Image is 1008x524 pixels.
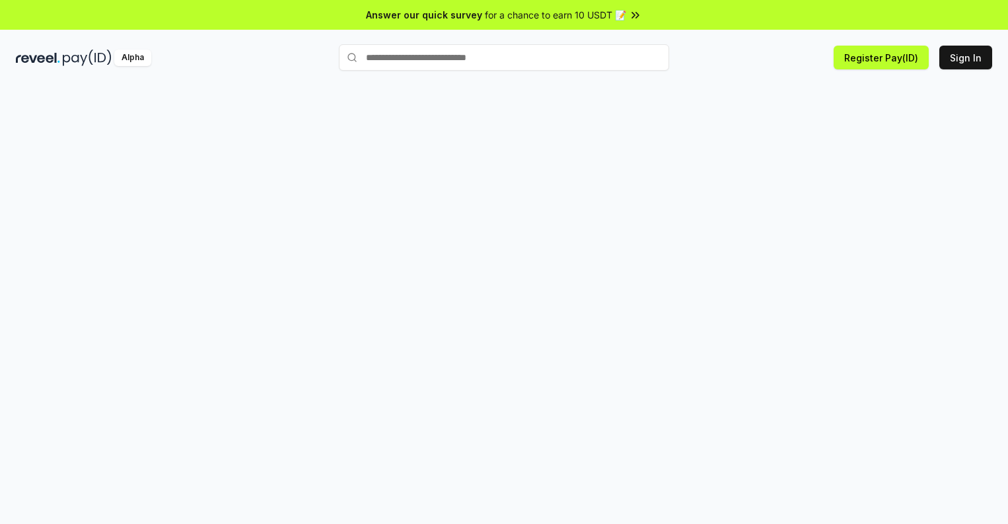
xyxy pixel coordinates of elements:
[485,8,626,22] span: for a chance to earn 10 USDT 📝
[114,50,151,66] div: Alpha
[16,50,60,66] img: reveel_dark
[939,46,992,69] button: Sign In
[366,8,482,22] span: Answer our quick survey
[63,50,112,66] img: pay_id
[834,46,929,69] button: Register Pay(ID)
